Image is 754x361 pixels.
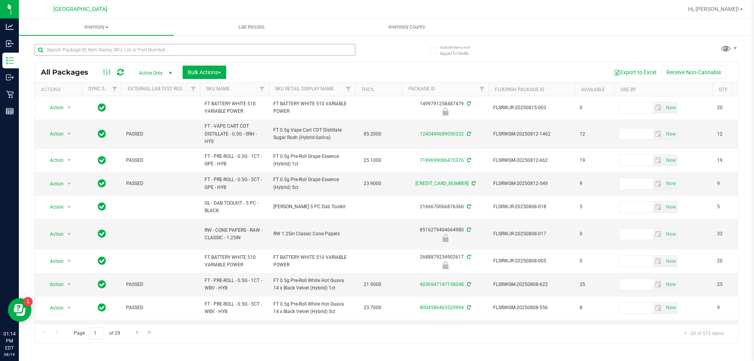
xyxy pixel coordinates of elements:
[273,230,350,238] span: RW 1.25in Classic Cone Papers
[664,302,677,313] span: Set Current date
[64,279,74,290] span: select
[273,254,350,269] span: FT BATTERY WHITE 510 VARIABLE POWER
[88,86,119,92] a: Sync Status
[653,128,664,139] span: select
[580,257,609,265] span: 0
[205,123,264,145] span: FT - VAPE CART CDT DISTILLATE - 0.5G - SRH - HYS
[187,82,200,96] a: Filter
[493,130,570,138] span: FLSRWGM-20250812-1462
[664,102,677,113] span: select
[8,298,31,322] iframe: Resource center
[205,200,264,214] span: GL - DAB TOOLKIT - 5 PC - BLACK
[493,257,570,265] span: FLSRWJR-20250808-005
[43,302,64,313] span: Action
[43,178,64,189] span: Action
[64,102,74,113] span: select
[126,130,195,138] span: PASSED
[440,44,479,56] span: Include items not tagged for facility
[653,302,664,313] span: select
[420,131,464,137] a: 1240449689050232
[205,176,264,191] span: FT - PRE-ROLL - 0.5G - 5CT - GPE - HYB
[273,203,350,211] span: [PERSON_NAME] 5 PC Dab Toolkit
[64,178,74,189] span: select
[273,301,350,315] span: FT 0.5g Pre-Roll White Hot Guava 14 x Black Velvet (Hybrid) 5ct
[653,178,664,189] span: select
[717,130,747,138] span: 12
[493,203,570,211] span: FLSRWJR-20250808-018
[205,100,264,115] span: FT BATTERY WHITE 510 VARIABLE POWER
[360,155,385,166] span: 25.1000
[653,279,664,290] span: select
[476,82,489,96] a: Filter
[420,282,464,287] a: 4036947147158048
[401,226,490,242] div: 8516279404664980
[205,301,264,315] span: FT - PRE-ROLL - 0.5G - 5CT - WBV - HYB
[64,202,74,213] span: select
[664,279,677,290] span: Set Current date
[664,155,677,166] span: Set Current date
[717,257,747,265] span: 20
[688,6,739,12] span: Hi, [PERSON_NAME]!
[126,304,195,312] span: PASSED
[664,302,677,313] span: select
[664,229,677,240] span: Set Current date
[580,203,609,211] span: 5
[98,102,106,113] span: In Sync
[98,279,106,290] span: In Sync
[174,19,329,35] a: Lab Results
[495,87,544,92] a: Flourish Package ID
[620,87,636,92] a: Use By
[664,128,677,139] span: select
[41,87,79,92] div: Actions
[581,87,605,92] a: Available
[493,104,570,112] span: FLSRWJR-20250815-003
[609,66,661,79] button: Export to Excel
[466,101,471,106] span: Sync from Compliance System
[205,153,264,168] span: FT - PRE-ROLL - 0.5G - 1CT - GPE - HYB
[580,281,609,288] span: 25
[6,40,14,48] inline-svg: Inbound
[653,155,664,166] span: select
[98,228,106,239] span: In Sync
[205,277,264,292] span: FT - PRE-ROLL - 0.5G - 1CT - WBV - HYB
[6,73,14,81] inline-svg: Outbound
[580,230,609,238] span: 0
[256,82,269,96] a: Filter
[664,128,677,140] span: Set Current date
[580,180,609,187] span: 9
[43,256,64,267] span: Action
[108,82,121,96] a: Filter
[43,128,64,139] span: Action
[43,229,64,240] span: Action
[41,68,96,77] span: All Packages
[206,86,230,92] a: SKU Name
[6,107,14,115] inline-svg: Reports
[273,100,350,115] span: FT BATTERY WHITE 510 VARIABLE POWER
[205,227,264,242] span: RW - CONE PAPERS - RAW - CLASSIC - 1.25IN
[653,102,664,113] span: select
[466,204,471,209] span: Sync from Compliance System
[401,108,490,115] div: Newly Received
[128,86,189,92] a: External Lab Test Result
[126,281,195,288] span: PASSED
[717,180,747,187] span: 9
[401,203,490,211] div: 2166670066876360
[98,302,106,313] span: In Sync
[401,100,490,115] div: 1499791258487479
[580,104,609,112] span: 0
[144,327,156,338] a: Go to the last page
[35,44,355,56] input: Search Package ID, Item Name, SKU, Lot or Part Number...
[580,130,609,138] span: 12
[664,279,677,290] span: select
[329,19,484,35] a: Inventory Counts
[342,82,355,96] a: Filter
[664,178,677,189] span: Set Current date
[64,155,74,166] span: select
[183,66,226,79] button: Bulk Actions
[64,229,74,240] span: select
[580,304,609,312] span: 8
[19,24,174,31] span: Inventory
[378,24,436,31] span: Inventory Counts
[653,202,664,213] span: select
[273,153,350,168] span: FT 0.5g Pre-Roll Grape Essence (Hybrid) 1ct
